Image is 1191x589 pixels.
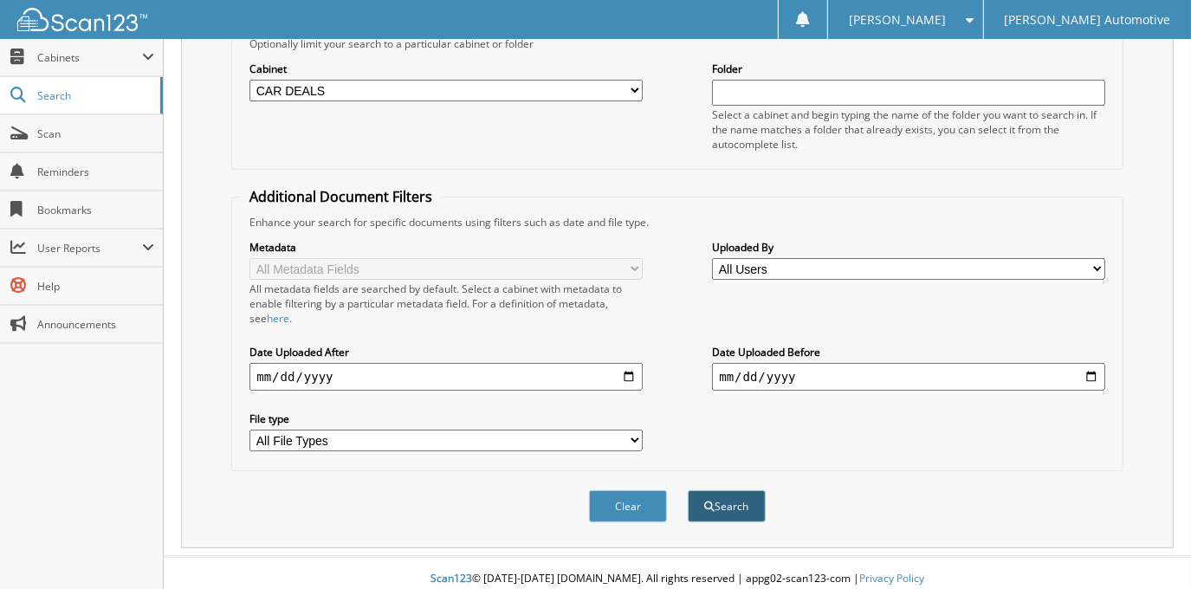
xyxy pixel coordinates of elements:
span: Search [37,88,152,103]
span: Reminders [37,165,154,179]
label: Date Uploaded Before [712,345,1104,359]
span: [PERSON_NAME] Automotive [1004,15,1170,25]
button: Clear [589,490,667,522]
a: Privacy Policy [859,571,924,586]
div: Enhance your search for specific documents using filters such as date and file type. [241,215,1113,230]
span: User Reports [37,241,142,256]
a: here [267,311,289,326]
label: Cabinet [249,61,642,76]
span: Cabinets [37,50,142,65]
div: All metadata fields are searched by default. Select a cabinet with metadata to enable filtering b... [249,282,642,326]
button: Search [688,490,766,522]
span: [PERSON_NAME] [849,15,946,25]
span: Scan123 [430,571,472,586]
input: end [712,363,1104,391]
div: Select a cabinet and begin typing the name of the folder you want to search in. If the name match... [712,107,1104,152]
span: Announcements [37,317,154,332]
label: Metadata [249,240,642,255]
div: Optionally limit your search to a particular cabinet or folder [241,36,1113,51]
legend: Additional Document Filters [241,187,441,206]
label: Folder [712,61,1104,76]
span: Help [37,279,154,294]
label: File type [249,411,642,426]
img: scan123-logo-white.svg [17,8,147,31]
span: Bookmarks [37,203,154,217]
iframe: Chat Widget [1104,506,1191,589]
label: Uploaded By [712,240,1104,255]
span: Scan [37,126,154,141]
label: Date Uploaded After [249,345,642,359]
input: start [249,363,642,391]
